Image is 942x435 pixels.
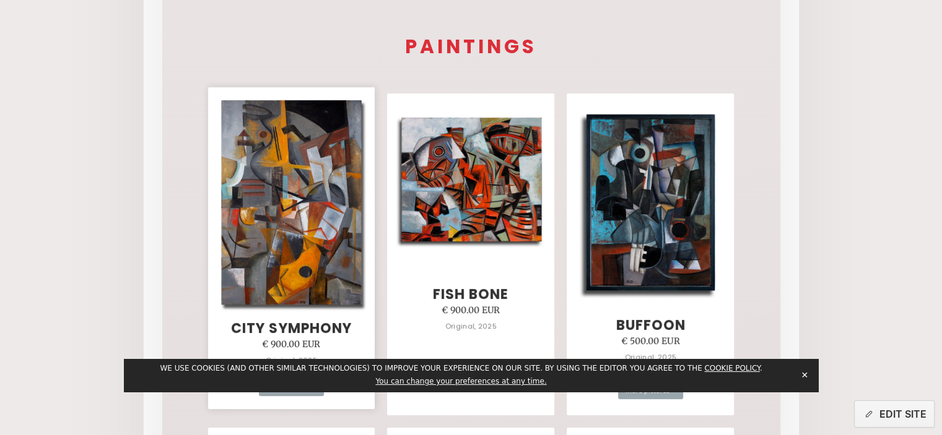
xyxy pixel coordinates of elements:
[616,318,685,333] h4: buffoon
[202,37,741,56] h3: PAINTINGS
[625,349,676,365] div: Original, 2025
[231,321,351,336] h4: city ​​symphony
[262,336,321,352] div: € 900.00 EUR
[216,94,367,311] img: Painting, 120 w x 80 h cm, Oil on canvas
[387,93,554,415] a: fish bone€ 900.00 EUROriginal, 2025more pictures >
[621,333,680,349] div: € 500.00 EUR
[796,366,813,384] button: Close
[396,113,546,249] img: Painting, 75 w x 85 h cm, Oil on canvas
[575,103,726,302] img: Painting, 50 w x 70 h cm, Oil on canvas
[445,318,497,334] div: Original, 2025
[433,287,508,302] h4: fish bone
[375,377,546,387] button: You can change your preferences at any time.
[704,364,759,373] a: Cookie Policy
[266,352,317,368] div: Original, 2025
[442,302,500,318] div: € 900.00 EUR
[208,87,375,409] a: city ​​symphony€ 900.00 EUROriginal, 2025more pictures >
[160,364,762,373] span: We use cookies (and other similar technologies) to improve your experience on our site. By using ...
[854,400,935,428] button: Edit site
[567,93,734,415] a: buffoon€ 500.00 EUROriginal, 2025more pictures >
